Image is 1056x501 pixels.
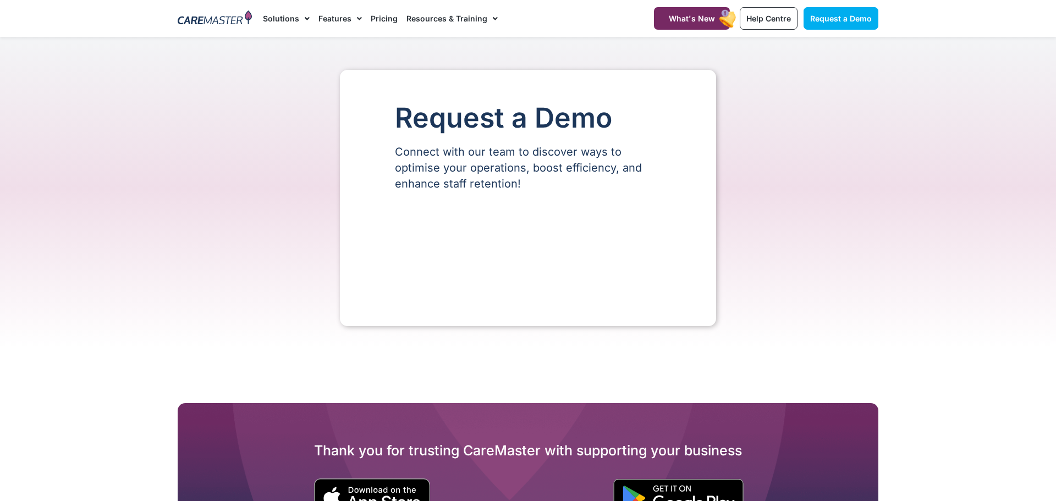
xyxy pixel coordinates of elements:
[669,14,715,23] span: What's New
[804,7,878,30] a: Request a Demo
[178,442,878,459] h2: Thank you for trusting CareMaster with supporting your business
[395,144,661,192] p: Connect with our team to discover ways to optimise your operations, boost efficiency, and enhance...
[395,211,661,293] iframe: Form 0
[810,14,872,23] span: Request a Demo
[740,7,798,30] a: Help Centre
[178,10,252,27] img: CareMaster Logo
[746,14,791,23] span: Help Centre
[395,103,661,133] h1: Request a Demo
[654,7,730,30] a: What's New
